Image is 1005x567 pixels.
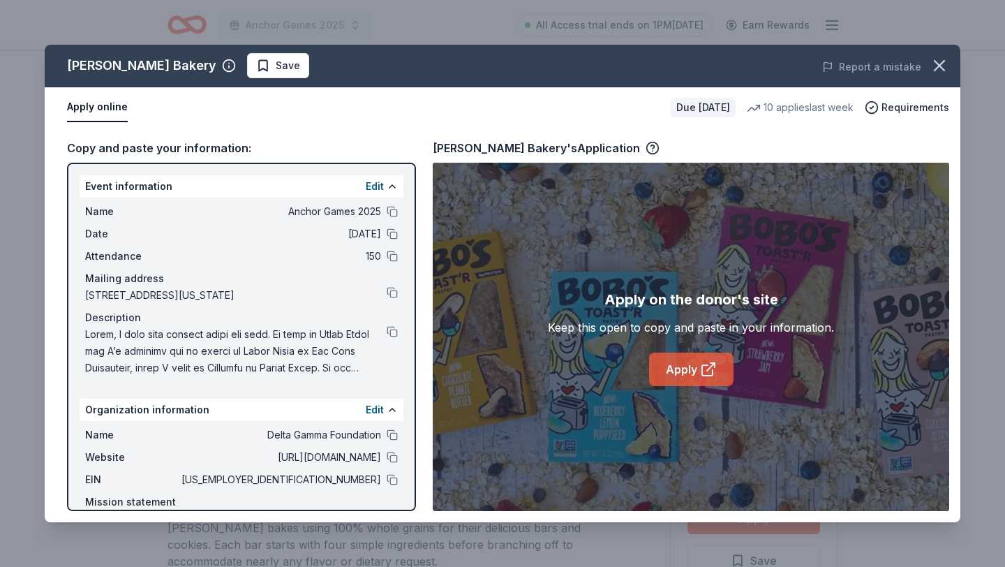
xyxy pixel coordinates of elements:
span: Attendance [85,248,179,265]
div: Organization information [80,399,403,421]
button: Edit [366,402,384,418]
div: Apply on the donor's site [604,288,778,311]
div: Mailing address [85,270,398,287]
div: [PERSON_NAME] Bakery [67,54,216,77]
span: Anchor Games 2025 [179,203,381,220]
div: [PERSON_NAME] Bakery's Application [433,139,660,157]
div: Keep this open to copy and paste in your information. [548,319,834,336]
button: Report a mistake [822,59,921,75]
div: Copy and paste your information: [67,139,416,157]
span: EIN [85,471,179,488]
span: [URL][DOMAIN_NAME] [179,449,381,466]
div: Due [DATE] [671,98,736,117]
div: 10 applies last week [747,99,854,116]
div: Description [85,309,398,326]
span: [US_EMPLOYER_IDENTIFICATION_NUMBER] [179,471,381,488]
a: Apply [649,353,734,386]
button: Edit [366,178,384,195]
span: Lorem, I dolo sita consect adipi eli sedd. Ei temp in Utlab Etdol mag A’e adminimv qui no exerci ... [85,326,387,376]
span: Requirements [881,99,949,116]
span: 150 [179,248,381,265]
span: [STREET_ADDRESS][US_STATE] [85,287,387,304]
div: Event information [80,175,403,198]
span: Website [85,449,179,466]
button: Apply online [67,93,128,122]
span: Date [85,226,179,242]
button: Requirements [865,99,949,116]
div: Mission statement [85,494,398,510]
span: Save [276,57,300,74]
span: Delta Gamma Foundation [179,427,381,443]
button: Save [247,53,309,78]
span: Name [85,427,179,443]
span: [DATE] [179,226,381,242]
span: Name [85,203,179,220]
